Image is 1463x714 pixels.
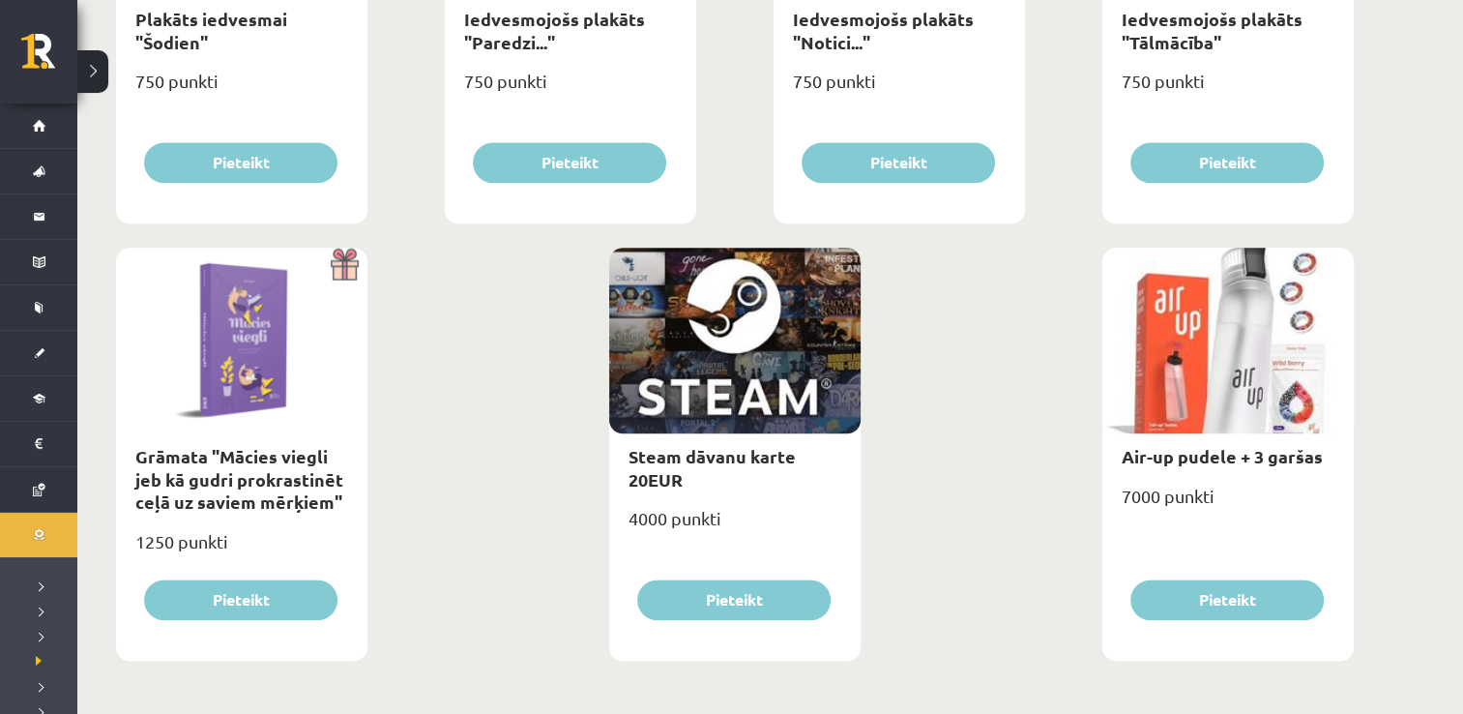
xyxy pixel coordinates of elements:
img: Dāvana ar pārsteigumu [324,248,367,281]
div: 750 punkti [774,65,1025,113]
button: Pieteikt [802,142,995,183]
button: Pieteikt [1130,142,1324,183]
a: Grāmata "Mācies viegli jeb kā gudri prokrastinēt ceļā uz saviem mērķiem" [135,445,343,513]
div: 750 punkti [116,65,367,113]
a: Steam dāvanu karte 20EUR [629,445,796,490]
button: Pieteikt [637,580,831,620]
div: 750 punkti [445,65,696,113]
div: 4000 punkti [609,502,861,550]
a: Rīgas 1. Tālmācības vidusskola [21,34,77,82]
a: Iedvesmojošs plakāts "Paredzi..." [464,8,645,52]
button: Pieteikt [144,142,337,183]
div: 750 punkti [1102,65,1354,113]
div: 7000 punkti [1102,480,1354,528]
a: Iedvesmojošs plakāts "Tālmācība" [1122,8,1302,52]
a: Plakāts iedvesmai "Šodien" [135,8,287,52]
div: 1250 punkti [116,525,367,574]
a: Air-up pudele + 3 garšas [1122,445,1323,467]
button: Pieteikt [144,580,337,620]
a: Iedvesmojošs plakāts "Notici..." [793,8,974,52]
button: Pieteikt [473,142,666,183]
button: Pieteikt [1130,580,1324,620]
